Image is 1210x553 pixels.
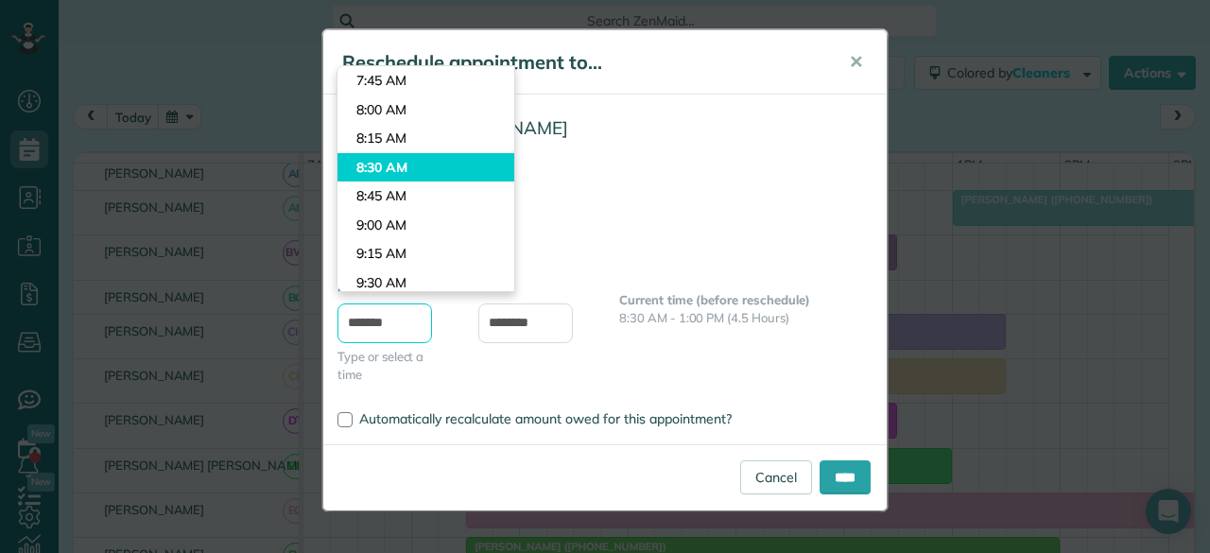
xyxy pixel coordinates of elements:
p: 8:30 AM - 1:00 PM (4.5 Hours) [619,309,873,327]
a: Cancel [740,460,812,494]
span: Type or select a time [337,348,450,384]
span: ✕ [849,51,863,73]
li: 9:15 AM [337,239,514,268]
li: 8:45 AM [337,181,514,211]
li: 8:15 AM [337,124,514,153]
span: Automatically recalculate amount owed for this appointment? [359,410,732,427]
li: 9:00 AM [337,211,514,240]
li: 9:30 AM [337,268,514,298]
span: Current Date: 08/28/2025 [337,240,873,258]
li: 7:45 AM [337,66,514,95]
h4: Customer: [PERSON_NAME] [337,118,873,138]
b: Current time (before reschedule) [619,292,810,307]
li: 8:00 AM [337,95,514,125]
h5: Reschedule appointment to... [342,49,822,76]
li: 8:30 AM [337,153,514,182]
